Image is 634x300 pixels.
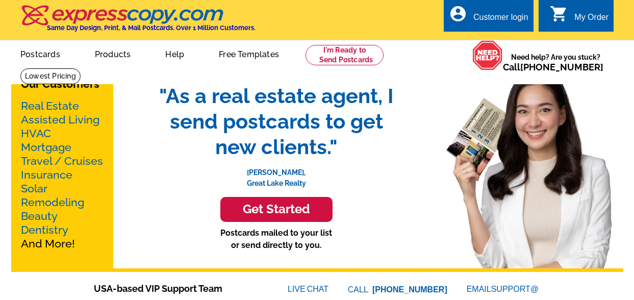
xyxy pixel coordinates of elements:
a: Dentistry [21,223,68,236]
i: account_circle [449,5,467,23]
a: shopping_cart My Order [550,11,608,24]
a: Free Templates [202,41,295,65]
span: Call [503,62,603,72]
h3: Get Started [233,202,320,217]
img: help [472,40,503,70]
a: EMAILSUPPORT@ [467,285,540,293]
a: account_circle Customer login [449,11,528,24]
div: Customer login [473,13,528,27]
a: Assisted Living [21,113,99,126]
a: Remodeling [21,196,84,209]
a: Real Estate [21,99,79,112]
span: USA-based VIP Support Team [94,282,257,295]
a: Same Day Design, Print, & Mail Postcards. Over 1 Million Customers. [20,12,256,32]
font: CALL [348,284,370,296]
a: Products [79,41,147,65]
a: Beauty [21,210,58,222]
h4: Same Day Design, Print, & Mail Postcards. Over 1 Million Customers. [47,24,256,32]
a: [PHONE_NUMBER] [372,285,447,294]
a: Help [149,41,200,65]
span: Need help? Are you stuck? [503,52,608,72]
div: My Order [574,13,608,27]
a: Postcards [4,41,77,65]
a: Solar [21,182,47,195]
p: And More! [21,99,104,251]
i: shopping_cart [550,5,568,23]
a: [PHONE_NUMBER] [520,62,603,72]
span: "As a real estate agent, I send postcards to get new clients." [149,83,404,160]
font: LIVE [288,283,307,295]
a: Insurance [21,168,72,181]
font: SUPPORT@ [491,283,540,295]
a: Mortgage [21,141,71,154]
a: HVAC [21,127,51,140]
a: Travel / Cruises [21,155,103,167]
p: [PERSON_NAME], Great Lake Realty [149,160,404,189]
a: Get Started [149,197,404,222]
a: LIVECHAT [288,285,328,293]
p: Postcards mailed to your list or send directly to you. [149,227,404,252]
